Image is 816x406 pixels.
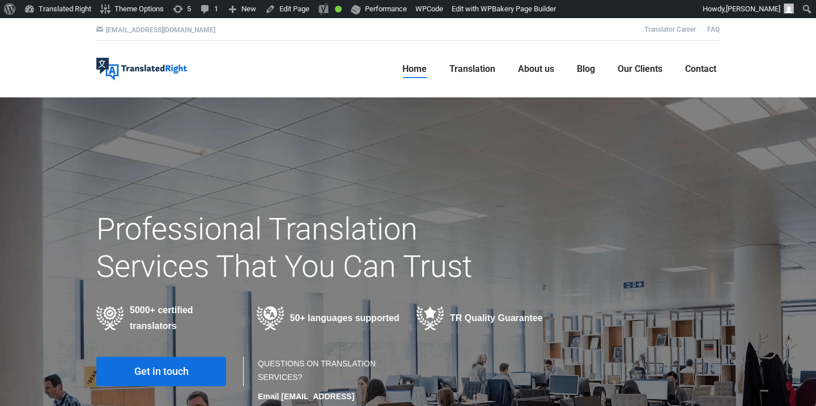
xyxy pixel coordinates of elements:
a: Contact [682,51,720,87]
img: Professional Certified Translators providing translation services in various industries in 50+ la... [96,306,124,330]
a: Blog [573,51,598,87]
div: Good [335,6,342,12]
h1: Professional Translation Services That You Can Trust [96,211,506,285]
a: Translation [446,51,499,87]
a: [EMAIL_ADDRESS][DOMAIN_NAME] [106,26,215,34]
div: TR Quality Guarantee [416,306,560,330]
span: Translation [449,63,495,75]
a: FAQ [707,25,720,33]
a: Translator Career [644,25,696,33]
div: 50+ languages supported [257,306,400,330]
a: Get in touch [96,357,226,386]
span: Home [402,63,427,75]
a: About us [515,51,558,87]
a: Our Clients [614,51,666,87]
span: Blog [577,63,595,75]
span: Get in touch [134,366,189,377]
span: [PERSON_NAME] [726,5,780,13]
span: Contact [685,63,716,75]
img: Translated Right [96,58,187,80]
span: Our Clients [618,63,662,75]
div: 5000+ certified translators [96,302,240,334]
a: Home [399,51,430,87]
span: About us [518,63,554,75]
